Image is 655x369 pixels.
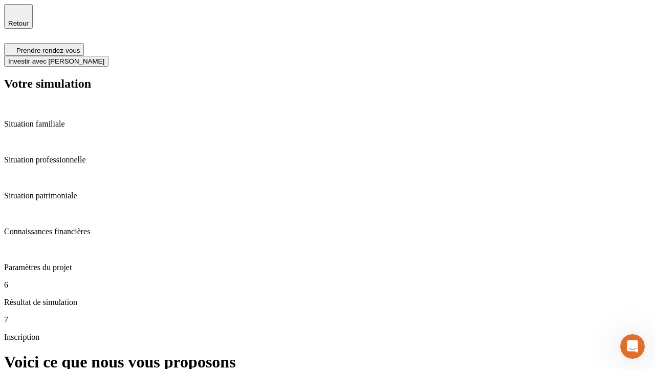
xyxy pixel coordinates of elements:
[16,47,80,54] span: Prendre rendez-vous
[4,263,651,272] p: Paramètres du projet
[4,333,651,342] p: Inscription
[8,57,104,65] span: Investir avec [PERSON_NAME]
[8,19,29,27] span: Retour
[4,155,651,165] p: Situation professionnelle
[4,77,651,91] h2: Votre simulation
[4,119,651,129] p: Situation familiale
[4,280,651,290] p: 6
[4,191,651,200] p: Situation patrimoniale
[4,4,33,29] button: Retour
[4,56,108,67] button: Investir avec [PERSON_NAME]
[4,315,651,324] p: 7
[4,227,651,236] p: Connaissances financières
[4,43,84,56] button: Prendre rendez-vous
[4,298,651,307] p: Résultat de simulation
[620,334,645,359] iframe: Intercom live chat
